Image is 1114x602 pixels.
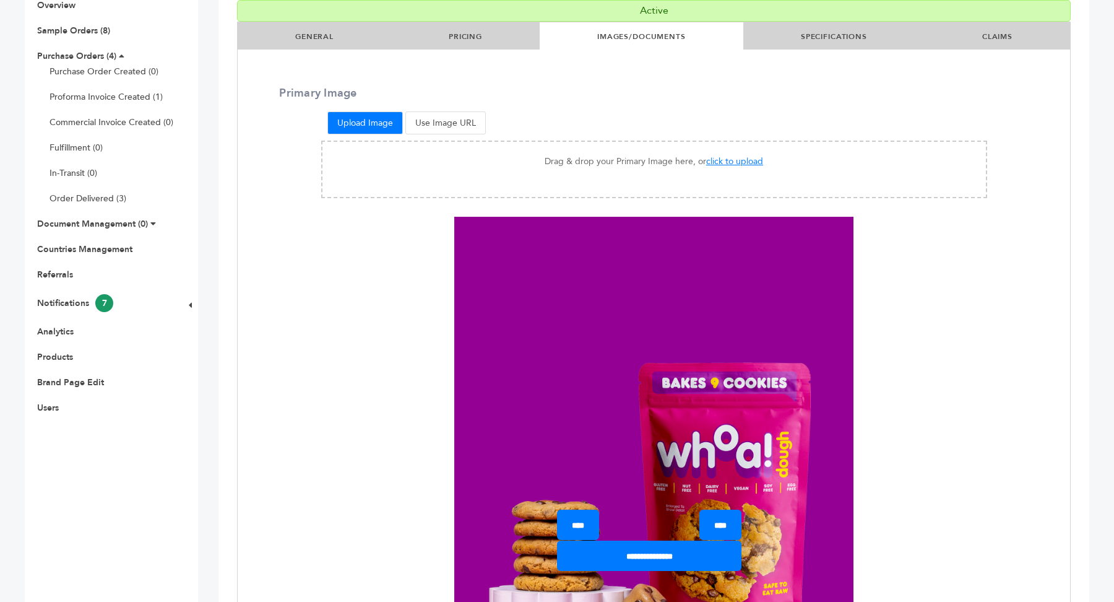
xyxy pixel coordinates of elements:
a: PRICING [449,32,482,41]
a: SPECIFICATIONS [801,32,867,41]
a: Brand Page Edit [37,377,104,388]
a: Notifications7 [37,297,113,309]
a: Fulfillment (0) [50,142,103,154]
a: Countries Management [37,243,132,255]
a: Purchase Order Created (0) [50,66,158,77]
a: Order Delivered (3) [50,193,126,204]
span: 7 [95,294,113,312]
a: GENERAL [295,32,334,41]
a: IMAGES/DOCUMENTS [597,32,686,41]
a: Purchase Orders (4) [37,50,116,62]
a: Document Management (0) [37,218,148,230]
a: Analytics [37,326,74,338]
label: Primary Image [238,85,366,101]
a: Proforma Invoice Created (1) [50,91,163,103]
a: Commercial Invoice Created (0) [50,116,173,128]
button: Upload Image [327,111,403,134]
button: Use Image URL [405,111,486,134]
a: Products [37,351,73,363]
span: click to upload [706,155,763,167]
a: Referrals [37,269,73,281]
p: Drag & drop your Primary Image here, or [335,154,974,169]
a: Users [37,402,59,414]
a: CLAIMS [982,32,1013,41]
a: Sample Orders (8) [37,25,110,37]
a: In-Transit (0) [50,167,97,179]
